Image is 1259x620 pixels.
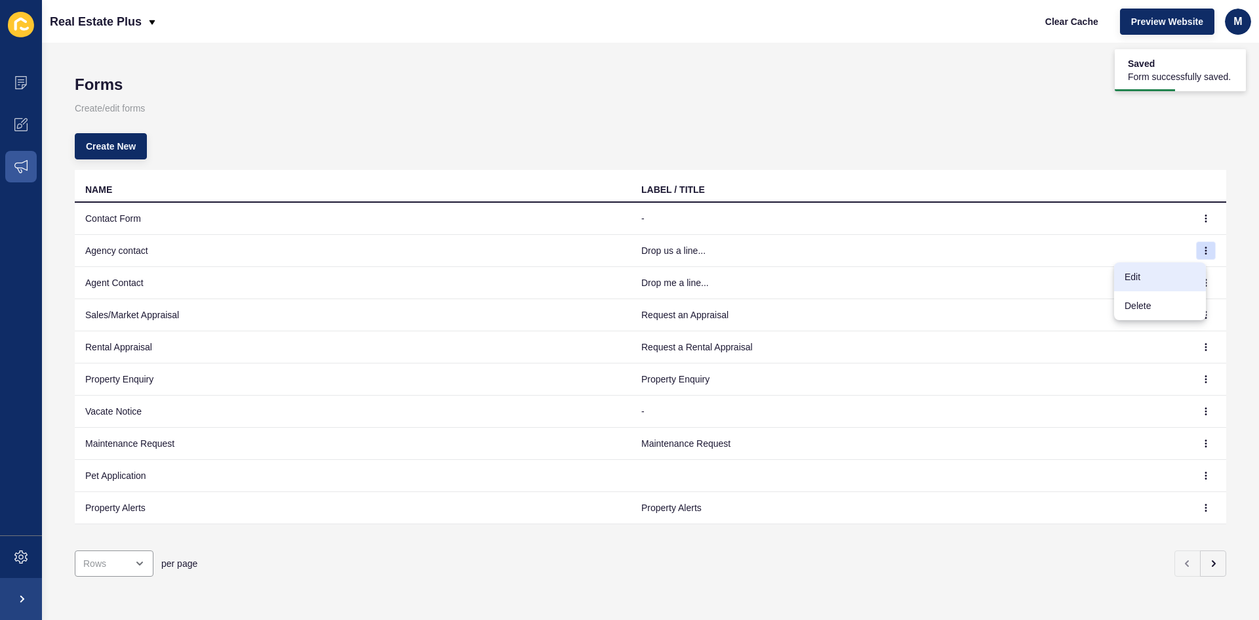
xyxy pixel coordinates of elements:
[631,492,1187,524] td: Property Alerts
[75,267,631,299] td: Agent Contact
[1034,9,1109,35] button: Clear Cache
[75,460,631,492] td: Pet Application
[75,75,1226,94] h1: Forms
[75,492,631,524] td: Property Alerts
[50,5,142,38] p: Real Estate Plus
[85,183,112,196] div: NAME
[75,235,631,267] td: Agency contact
[631,235,1187,267] td: Drop us a line...
[631,396,1187,428] td: -
[75,203,631,235] td: Contact Form
[1128,57,1231,70] span: Saved
[75,133,147,159] button: Create New
[86,140,136,153] span: Create New
[631,331,1187,363] td: Request a Rental Appraisal
[75,428,631,460] td: Maintenance Request
[75,550,153,577] div: open menu
[631,363,1187,396] td: Property Enquiry
[641,183,705,196] div: LABEL / TITLE
[631,299,1187,331] td: Request an Appraisal
[631,428,1187,460] td: Maintenance Request
[75,299,631,331] td: Sales/Market Appraisal
[75,363,631,396] td: Property Enquiry
[1128,70,1231,83] span: Form successfully saved.
[1233,15,1242,28] span: m
[631,267,1187,299] td: Drop me a line...
[1120,9,1214,35] button: Preview Website
[1131,15,1203,28] span: Preview Website
[161,557,197,570] span: per page
[75,396,631,428] td: Vacate Notice
[1114,262,1206,291] a: Edit
[631,203,1187,235] td: -
[75,94,1226,123] p: Create/edit forms
[1045,15,1098,28] span: Clear Cache
[1114,291,1206,320] a: Delete
[75,331,631,363] td: Rental Appraisal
